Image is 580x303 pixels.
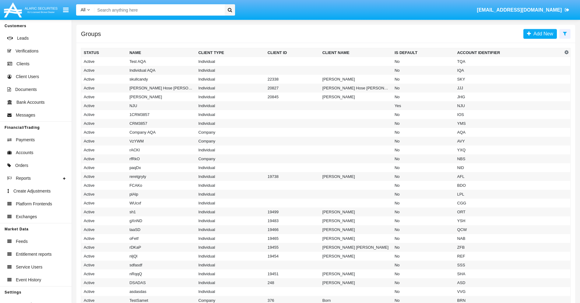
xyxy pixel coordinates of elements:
[320,75,392,84] td: [PERSON_NAME]
[477,7,562,13] span: [EMAIL_ADDRESS][DOMAIN_NAME]
[455,199,563,207] td: CGG
[81,128,127,137] td: Active
[16,99,45,106] span: Bank Accounts
[127,137,196,146] td: VzYWM
[392,181,455,190] td: No
[196,57,265,66] td: Individual
[81,243,127,252] td: Active
[81,181,127,190] td: Active
[127,57,196,66] td: Test AQA
[127,199,196,207] td: WUcxf
[196,137,265,146] td: Company
[16,214,37,220] span: Exchanges
[81,154,127,163] td: Active
[81,216,127,225] td: Active
[81,137,127,146] td: Active
[16,238,28,245] span: Feeds
[265,225,320,234] td: 19466
[127,225,196,234] td: taaSD
[392,252,455,261] td: No
[455,84,563,92] td: JJJ
[127,287,196,296] td: asdasdas
[455,287,563,296] td: VVG
[16,175,31,182] span: Reports
[265,92,320,101] td: 20845
[81,7,86,12] span: All
[127,154,196,163] td: rfRkO
[320,252,392,261] td: [PERSON_NAME]
[16,112,35,118] span: Messages
[127,84,196,92] td: [PERSON_NAME] Hose [PERSON_NAME]
[320,92,392,101] td: [PERSON_NAME]
[16,277,41,283] span: Event History
[127,181,196,190] td: FCAKo
[392,119,455,128] td: No
[392,137,455,146] td: No
[392,269,455,278] td: No
[81,101,127,110] td: Active
[392,216,455,225] td: No
[455,225,563,234] td: QCW
[127,190,196,199] td: plAlp
[320,216,392,225] td: [PERSON_NAME]
[127,252,196,261] td: nljQl
[127,234,196,243] td: oFetf
[455,269,563,278] td: SHA
[81,234,127,243] td: Active
[127,48,196,57] th: Name
[392,243,455,252] td: No
[196,119,265,128] td: Individual
[392,278,455,287] td: No
[392,163,455,172] td: No
[81,190,127,199] td: Active
[81,146,127,154] td: Active
[127,261,196,269] td: sdfasdf
[94,4,223,16] input: Search
[455,128,563,137] td: AQA
[265,172,320,181] td: 19738
[196,75,265,84] td: Individual
[81,207,127,216] td: Active
[455,146,563,154] td: YXQ
[265,243,320,252] td: 19455
[320,207,392,216] td: [PERSON_NAME]
[531,31,553,36] span: Add New
[127,207,196,216] td: sh1
[392,66,455,75] td: No
[81,261,127,269] td: Active
[16,74,39,80] span: Client Users
[455,261,563,269] td: SSS
[455,163,563,172] td: NID
[455,154,563,163] td: NBS
[127,216,196,225] td: gXnND
[127,66,196,75] td: Individual AQA
[455,181,563,190] td: BDO
[196,190,265,199] td: Individual
[392,287,455,296] td: No
[16,61,30,67] span: Clients
[81,57,127,66] td: Active
[127,269,196,278] td: nRqqQ
[196,92,265,101] td: Individual
[320,234,392,243] td: [PERSON_NAME]
[196,66,265,75] td: Individual
[81,199,127,207] td: Active
[320,48,392,57] th: Client Name
[15,162,28,169] span: Orders
[81,119,127,128] td: Active
[16,137,35,143] span: Payments
[127,163,196,172] td: paqDx
[81,225,127,234] td: Active
[455,252,563,261] td: REF
[320,172,392,181] td: [PERSON_NAME]
[392,101,455,110] td: Yes
[265,84,320,92] td: 20827
[392,199,455,207] td: No
[196,216,265,225] td: Individual
[474,2,572,19] a: [EMAIL_ADDRESS][DOMAIN_NAME]
[265,207,320,216] td: 19499
[392,84,455,92] td: No
[81,278,127,287] td: Active
[455,172,563,181] td: AFL
[392,75,455,84] td: No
